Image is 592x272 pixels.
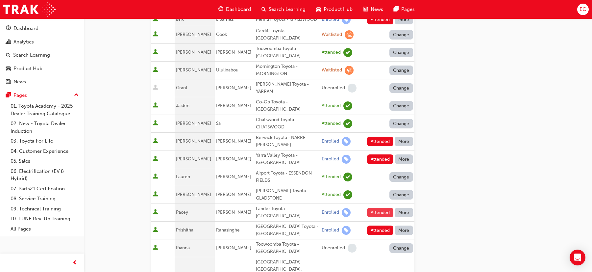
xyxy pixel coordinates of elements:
[8,101,81,119] a: 01. Toyota Academy - 2025 Dealer Training Catalogue
[216,32,227,37] span: Cook
[311,3,358,16] a: car-iconProduct Hub
[322,32,342,38] div: Waitlisted
[322,227,339,233] div: Enrolled
[216,209,251,215] span: [PERSON_NAME]
[322,103,341,109] div: Attended
[256,81,319,95] div: [PERSON_NAME] Toyota - YARRAM
[13,51,50,59] div: Search Learning
[389,243,413,253] button: Change
[216,156,251,162] span: [PERSON_NAME]
[176,245,190,251] span: Rianna
[570,250,585,265] div: Open Intercom Messenger
[153,156,158,162] span: User is active
[3,89,81,101] button: Pages
[8,136,81,146] a: 03. Toyota For Life
[345,66,354,75] span: learningRecordVerb_WAITLIST-icon
[176,192,211,197] span: [PERSON_NAME]
[8,166,81,184] a: 06. Electrification (EV & Hybrid)
[176,67,211,73] span: [PERSON_NAME]
[3,22,81,35] a: Dashboard
[322,67,342,73] div: Waitlisted
[8,119,81,136] a: 02. New - Toyota Dealer Induction
[316,5,321,14] span: car-icon
[322,138,339,145] div: Enrolled
[8,156,81,166] a: 05. Sales
[389,66,413,75] button: Change
[216,192,251,197] span: [PERSON_NAME]
[216,121,221,126] span: Sa
[216,16,234,22] span: Libarnez
[176,174,190,179] span: Lauren
[256,16,319,23] div: Penrith Toyota - KINGSWOOD
[389,101,413,111] button: Change
[218,5,223,14] span: guage-icon
[256,45,319,60] div: Toowoomba Toyota - [GEOGRAPHIC_DATA]
[176,121,211,126] span: [PERSON_NAME]
[3,49,81,61] a: Search Learning
[216,85,251,91] span: [PERSON_NAME]
[13,65,42,72] div: Product Hub
[389,190,413,200] button: Change
[153,227,158,233] span: User is active
[256,241,319,256] div: Toowoomba Toyota - [GEOGRAPHIC_DATA]
[256,170,319,184] div: Airport Toyota - ESSENDON FIELDS
[8,224,81,234] a: All Pages
[6,26,11,32] span: guage-icon
[395,226,413,235] button: More
[342,137,351,146] span: learningRecordVerb_ENROLL-icon
[395,154,413,164] button: More
[176,138,211,144] span: [PERSON_NAME]
[6,79,11,85] span: news-icon
[6,66,11,72] span: car-icon
[3,21,81,89] button: DashboardAnalyticsSearch LearningProduct HubNews
[322,49,341,56] div: Attended
[256,205,319,220] div: Lander Toyota - [GEOGRAPHIC_DATA]
[367,154,394,164] button: Attended
[324,6,353,13] span: Product Hub
[216,174,251,179] span: [PERSON_NAME]
[153,120,158,127] span: User is active
[256,63,319,78] div: Mornington Toyota - MORNINGTON
[580,6,586,13] span: EC
[72,259,77,267] span: prev-icon
[153,245,158,251] span: User is active
[176,32,211,37] span: [PERSON_NAME]
[153,174,158,180] span: User is active
[322,209,339,216] div: Enrolled
[394,5,399,14] span: pages-icon
[342,15,351,24] span: learningRecordVerb_ENROLL-icon
[389,48,413,57] button: Change
[322,156,339,162] div: Enrolled
[13,78,26,86] div: News
[216,245,251,251] span: [PERSON_NAME]
[343,173,352,181] span: learningRecordVerb_ATTEND-icon
[153,49,158,56] span: User is active
[153,67,158,73] span: User is active
[322,16,339,23] div: Enrolled
[8,184,81,194] a: 07. Parts21 Certification
[389,30,413,40] button: Change
[3,63,81,75] a: Product Hub
[343,101,352,110] span: learningRecordVerb_ATTEND-icon
[322,121,341,127] div: Attended
[8,194,81,204] a: 08. Service Training
[226,6,251,13] span: Dashboard
[389,172,413,182] button: Change
[176,85,187,91] span: Grant
[343,48,352,57] span: learningRecordVerb_ATTEND-icon
[343,119,352,128] span: learningRecordVerb_ATTEND-icon
[256,134,319,149] div: Berwick Toyota - NARRE [PERSON_NAME]
[358,3,388,16] a: news-iconNews
[322,245,345,251] div: Unenrolled
[256,223,319,238] div: [GEOGRAPHIC_DATA] Toyota - [GEOGRAPHIC_DATA]
[367,15,394,24] button: Attended
[348,244,357,253] span: learningRecordVerb_NONE-icon
[389,83,413,93] button: Change
[216,227,240,233] span: Ranasinghe
[363,5,368,14] span: news-icon
[153,85,158,91] span: User is inactive
[322,192,341,198] div: Attended
[342,226,351,235] span: learningRecordVerb_ENROLL-icon
[13,92,27,99] div: Pages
